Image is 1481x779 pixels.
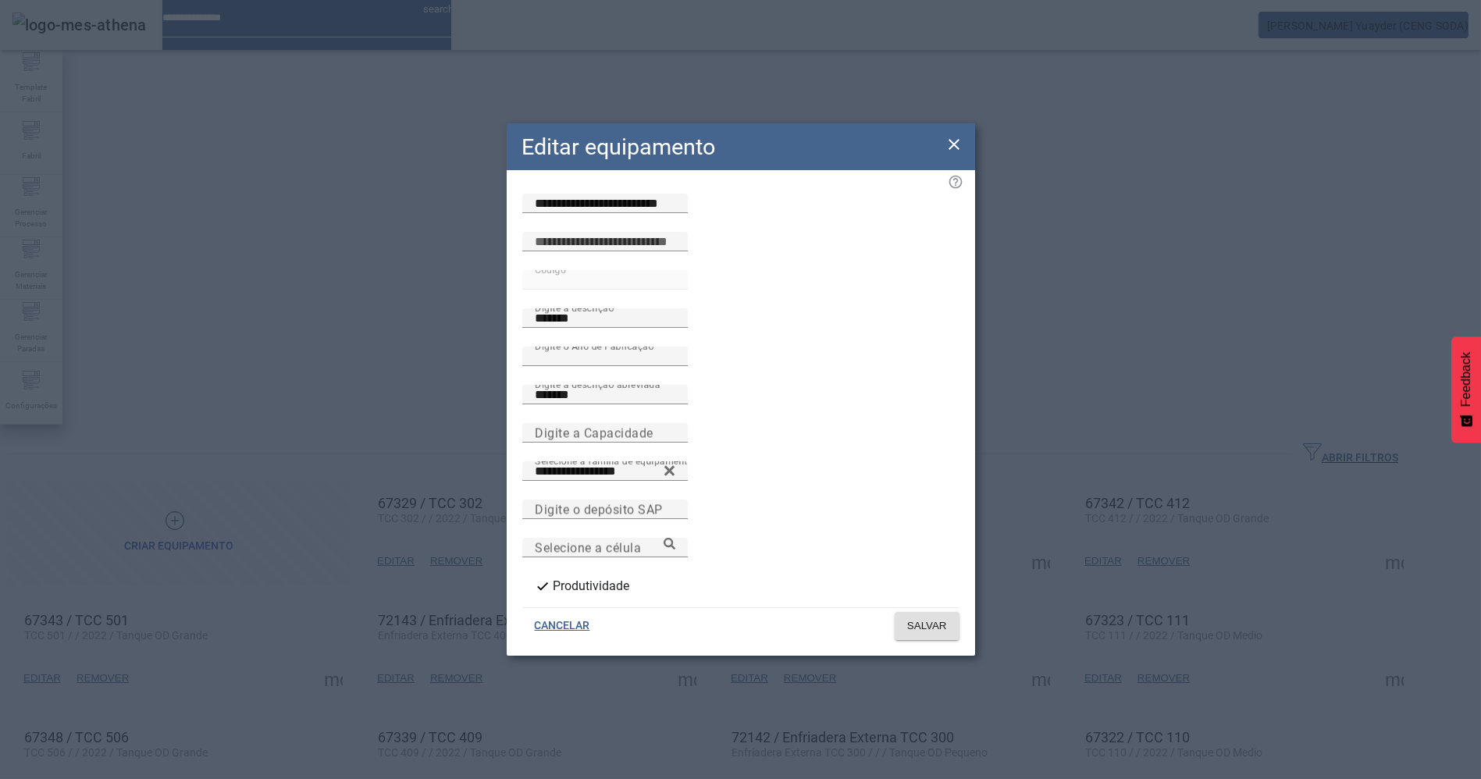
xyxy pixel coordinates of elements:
mat-label: Digite a descrição abreviada [535,379,660,389]
mat-label: Código [535,264,566,275]
label: Produtividade [550,577,630,596]
mat-label: Digite a descrição [535,302,614,313]
input: Number [535,539,675,557]
button: Feedback - Mostrar pesquisa [1451,336,1481,443]
button: CANCELAR [522,612,603,640]
span: Feedback [1459,352,1473,407]
mat-label: Selecione a célula [535,540,641,555]
mat-label: Digite o depósito SAP [535,502,663,517]
mat-label: Selecione a família de equipamento [535,455,693,466]
span: SALVAR [907,618,947,634]
button: SALVAR [895,612,959,640]
input: Number [535,462,675,481]
h2: Editar equipamento [522,130,716,164]
span: CANCELAR [535,618,590,634]
mat-label: Digite a Capacidade [535,425,653,440]
mat-label: Digite o Ano de Fabricação [535,340,653,351]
